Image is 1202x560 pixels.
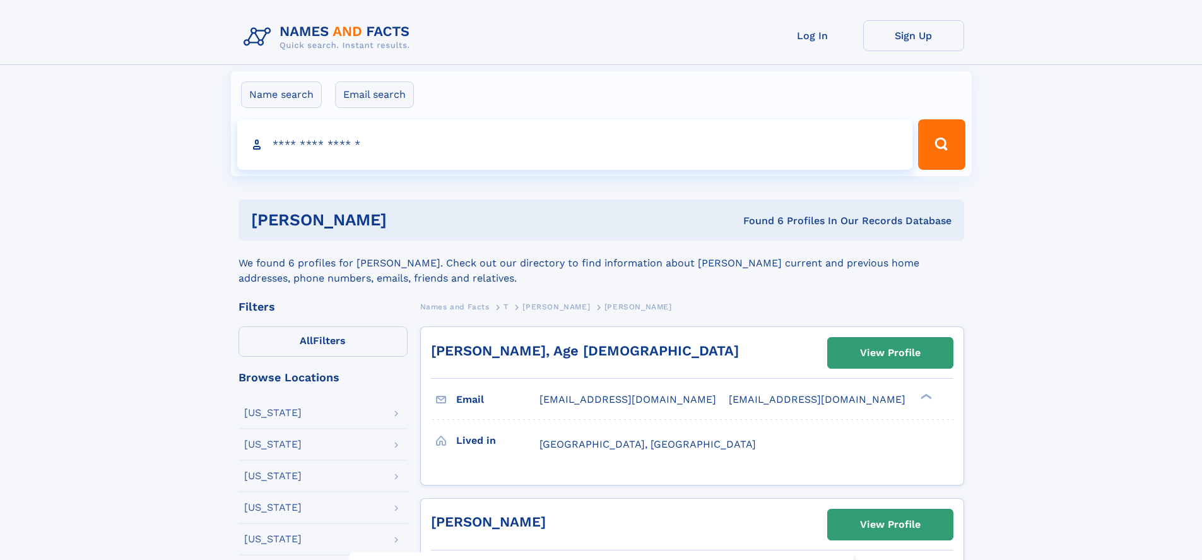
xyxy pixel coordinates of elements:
h3: Lived in [456,430,539,451]
h1: [PERSON_NAME] [251,212,565,228]
label: Email search [335,81,414,108]
div: View Profile [860,510,921,539]
div: [US_STATE] [244,471,302,481]
a: View Profile [828,509,953,540]
div: Found 6 Profiles In Our Records Database [565,214,952,228]
div: [US_STATE] [244,503,302,513]
span: T [504,302,509,311]
div: Browse Locations [239,372,408,383]
span: All [300,335,313,347]
div: [US_STATE] [244,439,302,450]
span: [EMAIL_ADDRESS][DOMAIN_NAME] [539,393,716,405]
div: We found 6 profiles for [PERSON_NAME]. Check out our directory to find information about [PERSON_... [239,241,964,286]
label: Name search [241,81,322,108]
div: [US_STATE] [244,408,302,418]
div: View Profile [860,338,921,367]
img: Logo Names and Facts [239,20,420,54]
label: Filters [239,326,408,357]
a: Log In [762,20,863,51]
div: Filters [239,301,408,313]
div: ❯ [917,393,933,401]
input: search input [237,119,913,170]
a: [PERSON_NAME], Age [DEMOGRAPHIC_DATA] [431,343,739,359]
span: [PERSON_NAME] [522,302,590,311]
a: Sign Up [863,20,964,51]
span: [EMAIL_ADDRESS][DOMAIN_NAME] [729,393,905,405]
a: [PERSON_NAME] [431,514,546,530]
div: [US_STATE] [244,534,302,544]
a: T [504,299,509,314]
a: [PERSON_NAME] [522,299,590,314]
a: Names and Facts [420,299,490,314]
span: [PERSON_NAME] [604,302,672,311]
span: [GEOGRAPHIC_DATA], [GEOGRAPHIC_DATA] [539,438,756,450]
h3: Email [456,389,539,410]
a: View Profile [828,338,953,368]
button: Search Button [918,119,965,170]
